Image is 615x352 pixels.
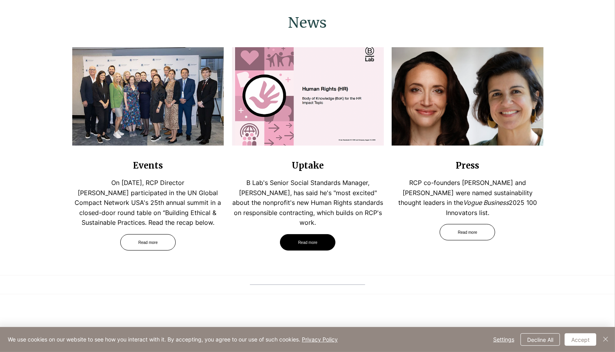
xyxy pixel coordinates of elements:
[8,336,338,343] span: We use cookies on our website to see how you interact with it. By accepting, you agree to our use...
[456,160,479,171] span: Press
[72,160,224,172] h3: Events
[565,333,596,346] button: Accept
[463,199,509,206] span: Vogue Business
[392,47,544,146] img: 3.png
[280,234,335,251] a: Read more
[446,199,537,217] span: 2025 100 Innovators list.
[601,334,610,344] img: Close
[232,178,384,228] p: B Lab's Senior Social Standards Manager, [PERSON_NAME], has said he's "most excited" about the no...
[601,333,610,346] button: Close
[521,333,560,346] button: Decline All
[232,47,384,146] img: B Lab Human Rights Impact Topic
[75,179,221,226] span: On [DATE], RCP Director [PERSON_NAME] participated in the UN Global Compact Network USA's 25th an...
[458,230,477,235] span: Read more
[302,336,338,343] a: Privacy Policy
[138,240,157,245] span: Read more
[493,334,514,345] span: Settings
[175,14,440,32] h2: News
[440,224,495,240] a: Read more
[120,234,176,251] a: Read more
[292,160,324,171] span: Uptake
[72,47,224,146] img: 1759506440163.jpg
[398,179,533,206] span: RCP co-founders [PERSON_NAME] and [PERSON_NAME] were named sustainability thought leaders in the
[298,240,317,245] span: Read more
